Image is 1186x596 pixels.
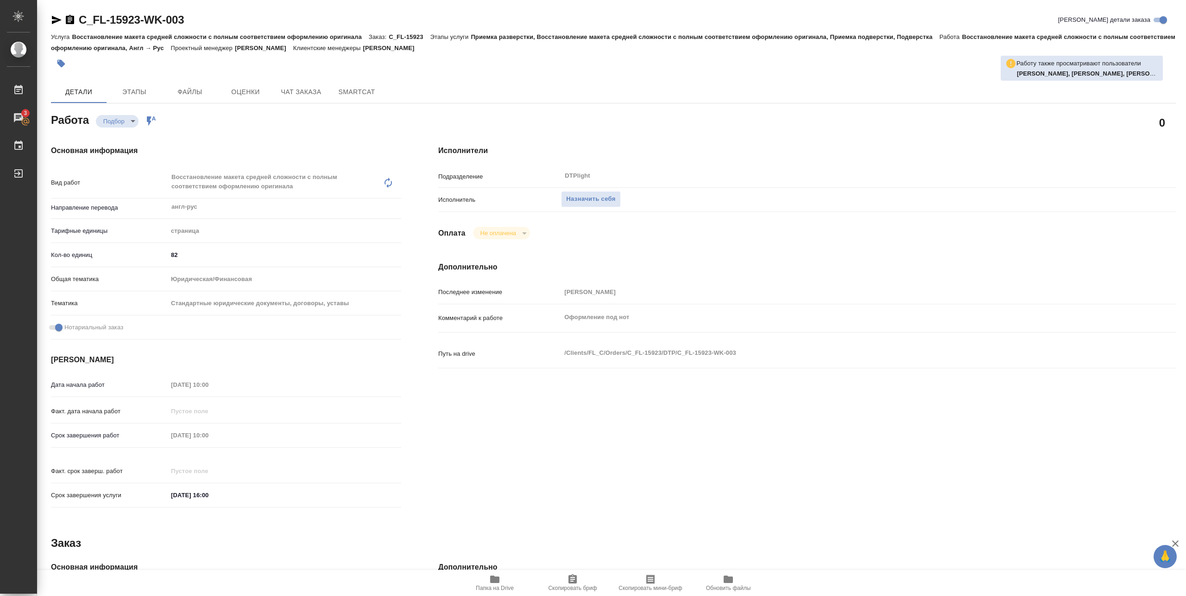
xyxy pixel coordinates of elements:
button: Подбор [101,117,127,125]
h4: Исполнители [438,145,1176,156]
textarea: /Clients/FL_C/Orders/C_FL-15923/DTP/C_FL-15923-WK-003 [561,345,1114,361]
span: Скопировать мини-бриф [618,585,682,591]
p: Комментарий к работе [438,314,561,323]
span: Чат заказа [279,86,323,98]
p: Приемка разверстки, Восстановление макета средней сложности с полным соответствием оформлению ори... [471,33,939,40]
div: Подбор [473,227,530,239]
p: Факт. дата начала работ [51,407,168,416]
p: Общая тематика [51,275,168,284]
button: 🙏 [1154,545,1177,568]
h4: Оплата [438,228,466,239]
p: Дата начала работ [51,380,168,390]
span: Оценки [223,86,268,98]
p: Вид работ [51,178,168,187]
p: Тарифные единицы [51,226,168,236]
input: ✎ Введи что-нибудь [168,488,249,502]
p: C_FL-15923 [389,33,430,40]
input: Пустое поле [168,404,249,418]
span: Папка на Drive [476,585,514,591]
a: C_FL-15923-WK-003 [79,13,184,26]
p: Кол-во единиц [51,250,168,260]
h4: [PERSON_NAME] [51,354,401,365]
b: [PERSON_NAME], [PERSON_NAME], [PERSON_NAME] [1017,70,1178,77]
h2: Работа [51,111,89,128]
button: Скопировать бриф [534,570,612,596]
button: Скопировать ссылку [64,14,76,26]
p: Восстановление макета средней сложности с полным соответствием оформлению оригинала [72,33,368,40]
button: Обновить файлы [689,570,767,596]
span: [PERSON_NAME] детали заказа [1058,15,1150,25]
p: Проектный менеджер [171,45,235,51]
a: 3 [2,106,35,129]
p: Носкова Анна, Васильева Ольга, Гусельников Роман [1017,69,1158,78]
h4: Дополнительно [438,262,1176,273]
p: Направление перевода [51,203,168,212]
input: Пустое поле [168,378,249,391]
textarea: Оформление под нот [561,309,1114,325]
input: ✎ Введи что-нибудь [168,248,401,262]
button: Скопировать ссылку для ЯМессенджера [51,14,62,26]
p: Клиентские менеджеры [293,45,363,51]
p: Работа [940,33,962,40]
div: Юридическая/Финансовая [168,271,401,287]
p: Работу также просматривают пользователи [1016,59,1141,68]
h4: Основная информация [51,145,401,156]
button: Добавить тэг [51,53,71,74]
span: 3 [18,109,32,118]
h2: 0 [1159,115,1165,130]
div: Подбор [96,115,139,128]
p: [PERSON_NAME] [363,45,422,51]
div: страница [168,223,401,239]
p: Последнее изменение [438,288,561,297]
p: Услуга [51,33,72,40]
button: Назначить себя [561,191,620,207]
span: 🙏 [1157,547,1173,566]
p: Путь на drive [438,349,561,359]
p: Исполнитель [438,195,561,205]
button: Не оплачена [478,229,519,237]
p: Подразделение [438,172,561,181]
span: Обновить файлы [706,585,751,591]
input: Пустое поле [561,285,1114,299]
span: Нотариальный заказ [64,323,123,332]
button: Папка на Drive [456,570,534,596]
div: Стандартные юридические документы, договоры, уставы [168,295,401,311]
input: Пустое поле [168,429,249,442]
span: Детали [57,86,101,98]
p: Тематика [51,299,168,308]
input: Пустое поле [168,464,249,478]
p: Заказ: [369,33,389,40]
h4: Дополнительно [438,562,1176,573]
span: Скопировать бриф [548,585,597,591]
p: Срок завершения услуги [51,491,168,500]
button: Скопировать мини-бриф [612,570,689,596]
span: Этапы [112,86,157,98]
span: Файлы [168,86,212,98]
h4: Основная информация [51,562,401,573]
p: [PERSON_NAME] [235,45,293,51]
p: Этапы услуги [430,33,471,40]
p: Факт. срок заверш. работ [51,467,168,476]
span: SmartCat [334,86,379,98]
h2: Заказ [51,536,81,551]
span: Назначить себя [566,194,615,205]
p: Срок завершения работ [51,431,168,440]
